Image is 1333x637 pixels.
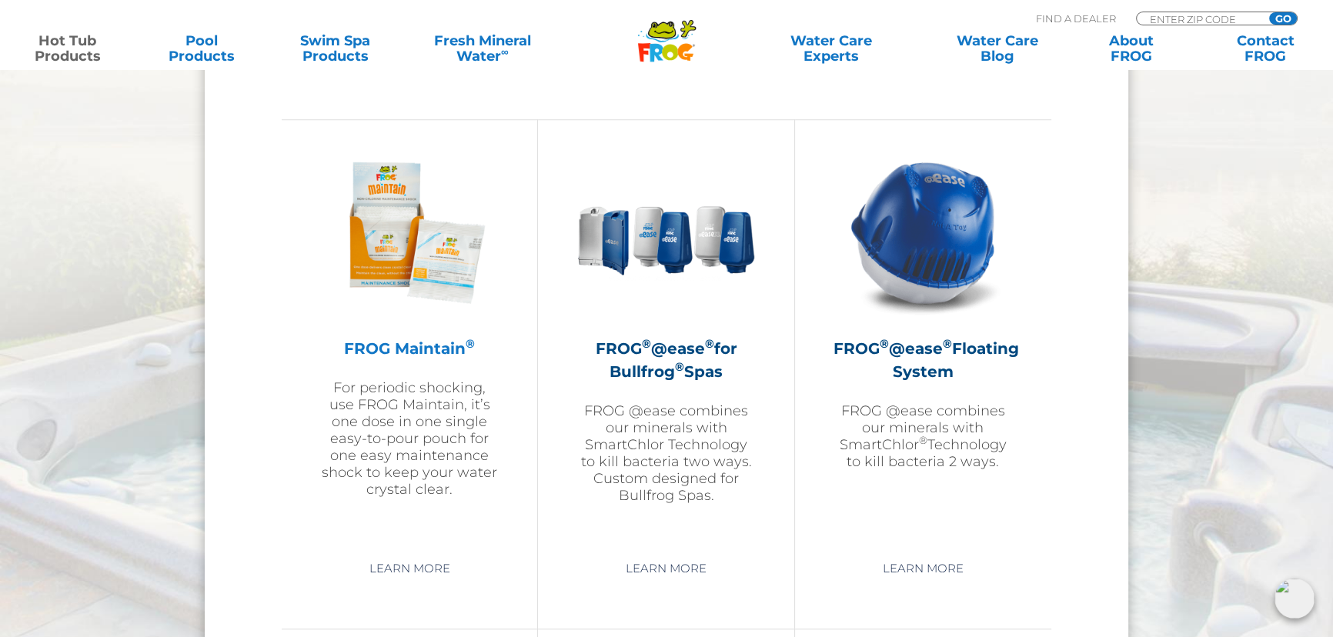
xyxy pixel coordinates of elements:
[943,336,952,351] sup: ®
[747,33,916,64] a: Water CareExperts
[320,337,499,360] h2: FROG Maintain
[149,33,253,64] a: PoolProducts
[1269,12,1297,25] input: GO
[704,336,713,351] sup: ®
[576,143,755,543] a: FROG®@ease®for Bullfrog®SpasFROG @ease combines our minerals with SmartChlor Technology to kill b...
[576,402,755,504] p: FROG @ease combines our minerals with SmartChlor Technology to kill bacteria two ways. Custom des...
[608,555,724,582] a: Learn More
[865,555,981,582] a: Learn More
[417,33,547,64] a: Fresh MineralWater∞
[880,336,889,351] sup: ®
[576,143,755,322] img: bullfrog-product-hero-300x300.png
[834,402,1013,470] p: FROG @ease combines our minerals with SmartChlor Technology to kill bacteria 2 ways.
[320,379,499,498] p: For periodic shocking, use FROG Maintain, it’s one dose in one single easy-to-pour pouch for one ...
[15,33,119,64] a: Hot TubProducts
[320,143,499,543] a: FROG Maintain®For periodic shocking, use FROG Maintain, it’s one dose in one single easy-to-pour ...
[641,336,650,351] sup: ®
[1148,12,1252,25] input: Zip Code Form
[320,143,499,322] img: Frog_Maintain_Hero-2-v2-300x300.png
[352,555,468,582] a: Learn More
[283,33,387,64] a: Swim SpaProducts
[1214,33,1318,64] a: ContactFROG
[1080,33,1184,64] a: AboutFROG
[576,337,755,383] h2: FROG @ease for Bullfrog Spas
[919,434,927,446] sup: ®
[1036,12,1116,25] p: Find A Dealer
[501,45,509,58] sup: ∞
[834,143,1012,322] img: hot-tub-product-atease-system-300x300.png
[834,143,1013,543] a: FROG®@ease®Floating SystemFROG @ease combines our minerals with SmartChlor®Technology to kill bac...
[946,33,1050,64] a: Water CareBlog
[834,337,1013,383] h2: FROG @ease Floating System
[466,336,475,351] sup: ®
[1275,579,1315,619] img: openIcon
[675,359,684,374] sup: ®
